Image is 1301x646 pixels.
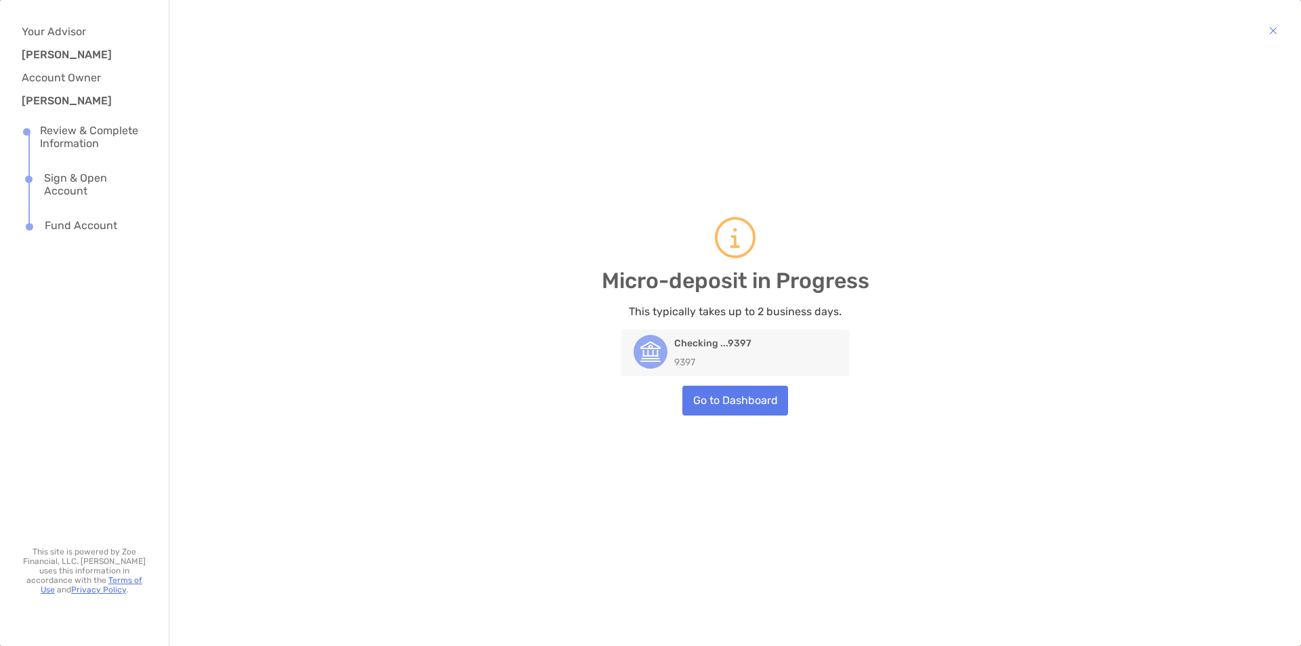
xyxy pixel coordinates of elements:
div: Fund Account [45,219,117,234]
a: Privacy Policy [71,585,126,594]
a: Terms of Use [41,576,142,594]
p: 9397 [674,354,837,371]
p: This typically takes up to 2 business days. [629,303,842,320]
h4: Your Advisor [22,25,137,38]
div: Review & Complete Information [40,124,147,150]
div: Sign & Open Account [44,171,147,197]
h3: [PERSON_NAME] [22,48,130,61]
a: Go to Dashboard [682,386,788,416]
img: button icon [1269,22,1277,39]
h3: [PERSON_NAME] [22,94,130,107]
p: This site is powered by Zoe Financial, LLC. [PERSON_NAME] uses this information in accordance wit... [22,547,147,594]
p: Checking ...9397 [674,335,837,352]
h4: Micro-deposit in Progress [602,268,869,294]
h4: Account Owner [22,71,137,84]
